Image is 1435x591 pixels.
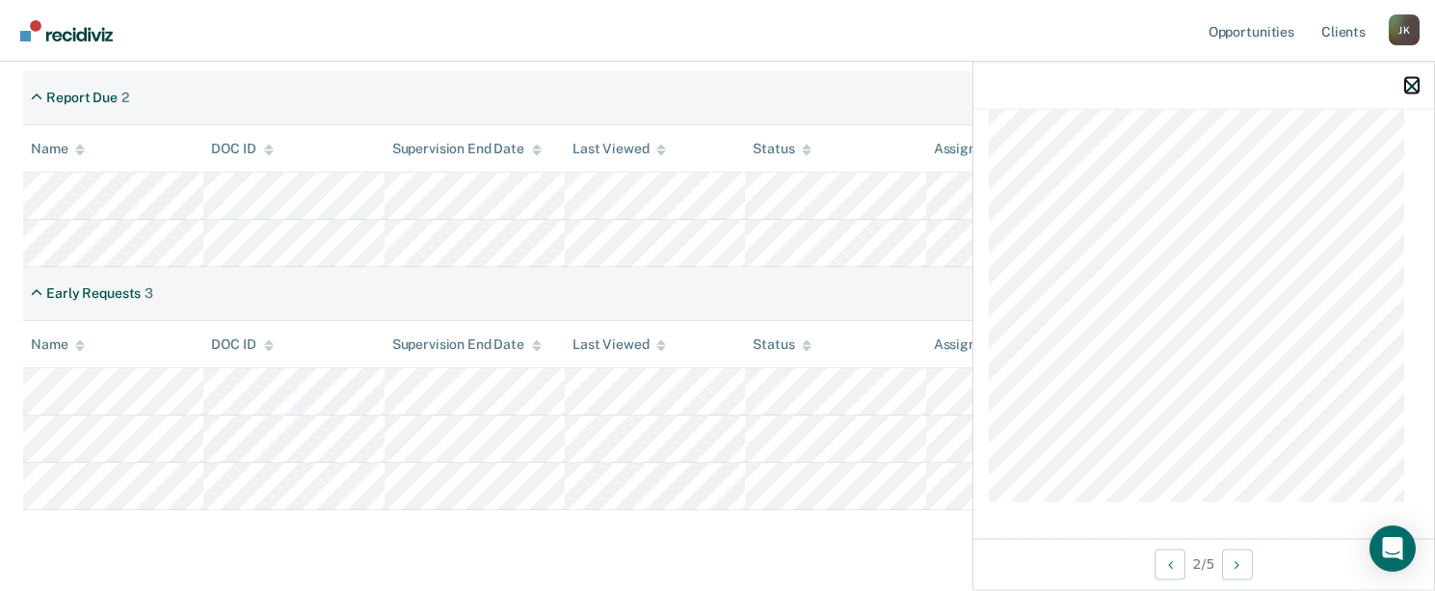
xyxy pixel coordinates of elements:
[31,336,85,353] div: Name
[1369,525,1416,572] div: Open Intercom Messenger
[753,141,811,157] div: Status
[211,336,273,353] div: DOC ID
[211,141,273,157] div: DOC ID
[1222,549,1253,579] button: Next Opportunity
[1155,549,1185,579] button: Previous Opportunity
[753,336,811,353] div: Status
[20,20,113,41] img: Recidiviz
[934,336,1024,353] div: Assigned to
[934,141,1024,157] div: Assigned to
[973,538,1434,589] div: 2 / 5
[145,285,153,302] div: 3
[392,336,542,353] div: Supervision End Date
[572,336,666,353] div: Last Viewed
[121,90,129,106] div: 2
[572,141,666,157] div: Last Viewed
[392,141,542,157] div: Supervision End Date
[46,90,118,106] div: Report Due
[46,285,141,302] div: Early Requests
[1389,14,1420,45] div: J K
[31,141,85,157] div: Name
[1389,14,1420,45] button: Profile dropdown button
